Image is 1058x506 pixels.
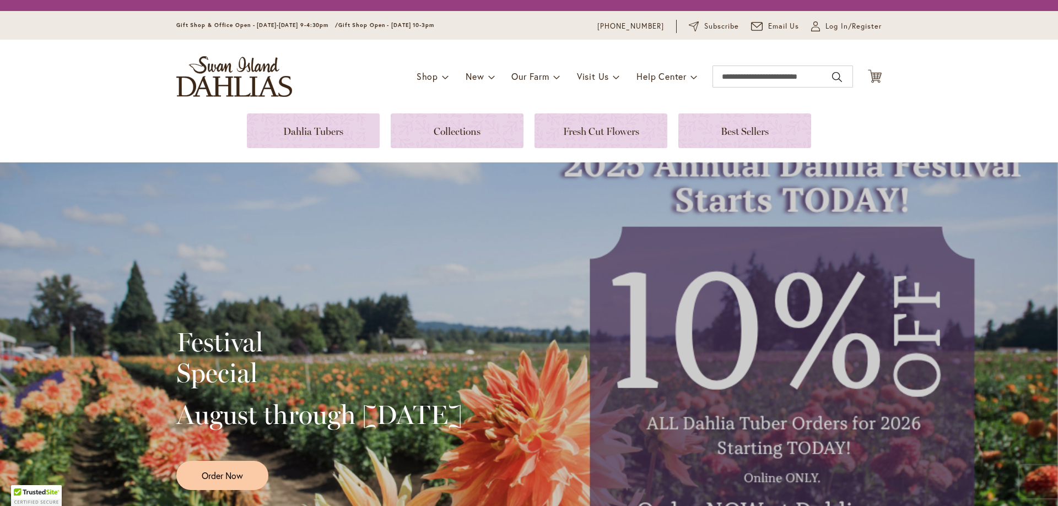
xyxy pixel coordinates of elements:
[825,21,882,32] span: Log In/Register
[811,21,882,32] a: Log In/Register
[832,68,842,86] button: Search
[202,469,243,482] span: Order Now
[417,70,438,82] span: Shop
[511,70,549,82] span: Our Farm
[176,399,462,430] h2: August through [DATE]
[176,461,268,490] a: Order Now
[689,21,739,32] a: Subscribe
[597,21,664,32] a: [PHONE_NUMBER]
[768,21,800,32] span: Email Us
[176,21,338,29] span: Gift Shop & Office Open - [DATE]-[DATE] 9-4:30pm /
[751,21,800,32] a: Email Us
[636,70,687,82] span: Help Center
[577,70,609,82] span: Visit Us
[704,21,739,32] span: Subscribe
[11,485,62,506] div: TrustedSite Certified
[176,56,292,97] a: store logo
[466,70,484,82] span: New
[338,21,434,29] span: Gift Shop Open - [DATE] 10-3pm
[176,327,462,388] h2: Festival Special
